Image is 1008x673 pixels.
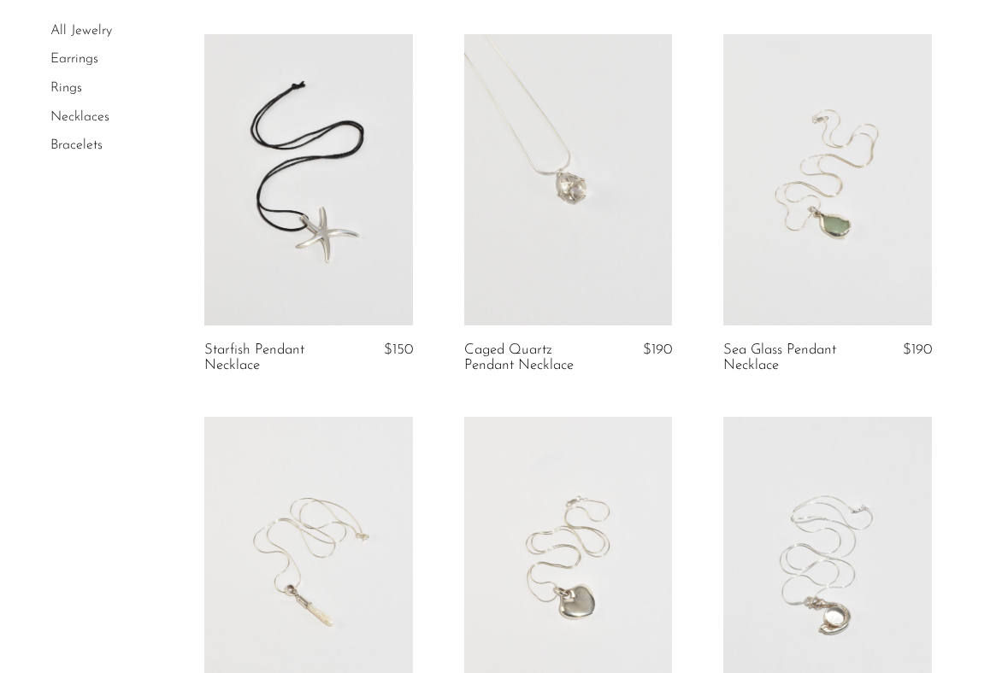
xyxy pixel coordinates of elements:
a: Rings [50,81,82,95]
a: Starfish Pendant Necklace [204,342,340,374]
a: All Jewelry [50,24,112,38]
a: Sea Glass Pendant Necklace [723,342,859,374]
span: $190 [643,342,672,357]
a: Earrings [50,53,98,67]
a: Caged Quartz Pendant Necklace [464,342,600,374]
a: Necklaces [50,110,109,124]
span: $150 [384,342,413,357]
a: Bracelets [50,138,103,152]
span: $190 [903,342,932,357]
